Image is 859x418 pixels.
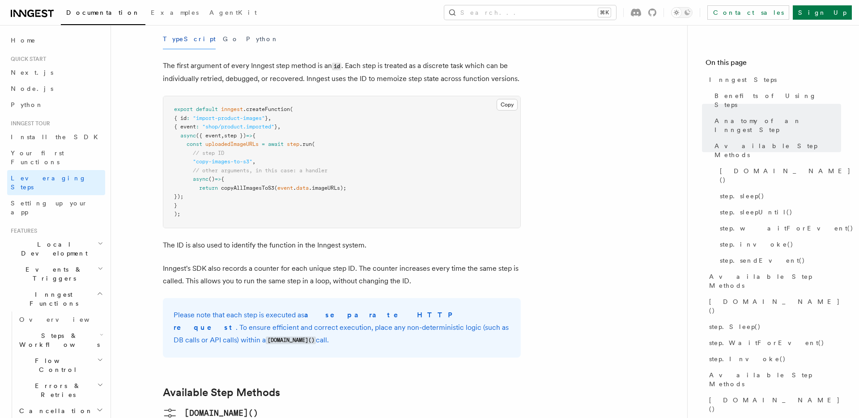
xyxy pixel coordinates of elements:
[268,115,271,121] span: ,
[163,386,280,399] a: Available Step Methods
[7,120,50,127] span: Inngest tour
[709,371,841,388] span: Available Step Methods
[720,166,851,184] span: [DOMAIN_NAME]()
[711,88,841,113] a: Benefits of Using Steps
[265,115,268,121] span: }
[174,309,510,347] p: Please note that each step is executed as . To ensure efficient and correct execution, place any ...
[7,236,105,261] button: Local Development
[309,185,346,191] span: .imageURLs);
[223,29,239,49] button: Go
[277,124,281,130] span: ,
[706,335,841,351] a: step.WaitForEvent()
[299,141,312,147] span: .run
[7,129,105,145] a: Install the SDK
[706,319,841,335] a: step.Sleep()
[196,106,218,112] span: default
[16,311,105,328] a: Overview
[716,220,841,236] a: step.waitForEvent()
[709,297,841,315] span: [DOMAIN_NAME]()
[252,158,255,165] span: ,
[598,8,611,17] kbd: ⌘K
[209,9,257,16] span: AgentKit
[716,236,841,252] a: step.invoke()
[11,200,88,216] span: Setting up your app
[7,170,105,195] a: Leveraging Steps
[706,367,841,392] a: Available Step Methods
[290,106,293,112] span: (
[163,60,521,85] p: The first argument of every Inngest step method is an . Each step is treated as a discrete task w...
[16,406,93,415] span: Cancellation
[205,141,259,147] span: uploadedImageURLs
[706,72,841,88] a: Inngest Steps
[246,29,279,49] button: Python
[709,396,841,414] span: [DOMAIN_NAME]()
[196,124,199,130] span: :
[7,261,105,286] button: Events & Triggers
[709,272,841,290] span: Available Step Methods
[16,353,105,378] button: Flow Control
[174,106,193,112] span: export
[706,57,841,72] h4: On this page
[7,55,46,63] span: Quick start
[187,141,202,147] span: const
[709,322,761,331] span: step.Sleep()
[199,185,218,191] span: return
[252,132,255,139] span: {
[720,240,794,249] span: step.invoke()
[11,85,53,92] span: Node.js
[720,192,765,200] span: step.sleep()
[711,138,841,163] a: Available Step Methods
[7,145,105,170] a: Your first Functions
[706,294,841,319] a: [DOMAIN_NAME]()
[7,290,97,308] span: Inngest Functions
[174,211,180,217] span: );
[716,188,841,204] a: step.sleep()
[11,175,86,191] span: Leveraging Steps
[61,3,145,25] a: Documentation
[709,75,777,84] span: Inngest Steps
[204,3,262,24] a: AgentKit
[7,97,105,113] a: Python
[202,124,274,130] span: "shop/product.imported"
[66,9,140,16] span: Documentation
[707,5,789,20] a: Contact sales
[16,356,97,374] span: Flow Control
[706,351,841,367] a: step.Invoke()
[671,7,693,18] button: Toggle dark mode
[7,227,37,235] span: Features
[11,101,43,108] span: Python
[221,132,224,139] span: ,
[287,141,299,147] span: step
[174,202,177,209] span: }
[716,204,841,220] a: step.sleepUntil()
[709,354,786,363] span: step.Invoke()
[193,150,224,156] span: // step ID
[706,269,841,294] a: Available Step Methods
[716,163,841,188] a: [DOMAIN_NAME]()
[187,115,190,121] span: :
[11,149,64,166] span: Your first Functions
[19,316,111,323] span: Overview
[151,9,199,16] span: Examples
[793,5,852,20] a: Sign Up
[293,185,296,191] span: .
[7,240,98,258] span: Local Development
[243,106,290,112] span: .createFunction
[714,141,841,159] span: Available Step Methods
[7,265,98,283] span: Events & Triggers
[221,185,274,191] span: copyAllImagesToS3
[720,208,793,217] span: step.sleepUntil()
[174,311,458,332] strong: a separate HTTP request
[709,338,825,347] span: step.WaitForEvent()
[163,29,216,49] button: TypeScript
[246,132,252,139] span: =>
[266,337,316,344] code: [DOMAIN_NAME]()
[7,64,105,81] a: Next.js
[16,381,97,399] span: Errors & Retries
[274,124,277,130] span: }
[7,81,105,97] a: Node.js
[16,331,100,349] span: Steps & Workflows
[497,99,518,111] button: Copy
[11,133,103,141] span: Install the SDK
[163,239,521,252] p: The ID is also used to identify the function in the Inngest system.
